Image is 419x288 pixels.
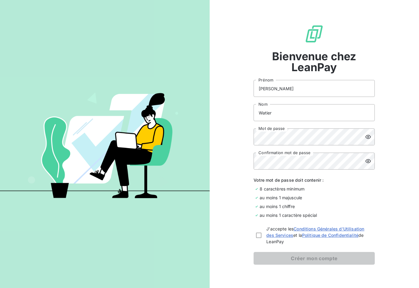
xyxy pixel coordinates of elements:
span: au moins 1 caractère spécial [260,212,317,218]
input: placeholder [254,104,375,121]
span: Votre mot de passe doit contenir : [254,177,375,183]
a: Politique de Confidentialité [302,233,358,238]
span: au moins 1 majuscule [260,194,302,201]
input: placeholder [254,80,375,97]
a: Conditions Générales d'Utilisation des Services [266,226,364,238]
span: J'accepte les et la de LeanPay [266,226,372,245]
span: 8 caractères minimum [260,186,304,192]
span: Bienvenue chez LeanPay [254,51,375,73]
span: au moins 1 chiffre [260,203,295,210]
button: Créer mon compte [254,252,375,265]
img: logo sigle [304,24,324,44]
